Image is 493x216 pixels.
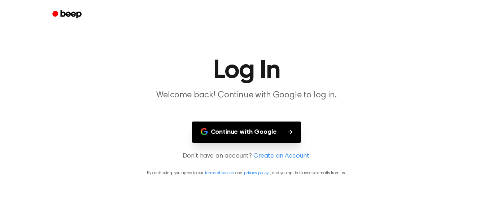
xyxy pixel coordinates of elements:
[108,89,385,101] p: Welcome back! Continue with Google to log in.
[192,122,301,143] button: Continue with Google
[9,170,484,176] p: By continuing, you agree to our and , and you opt in to receive emails from us.
[9,151,484,161] p: Don't have an account?
[47,8,88,22] a: Beep
[253,151,309,161] a: Create an Account
[205,171,234,175] a: terms of service
[244,171,269,175] a: privacy policy
[62,58,431,84] h1: Log In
